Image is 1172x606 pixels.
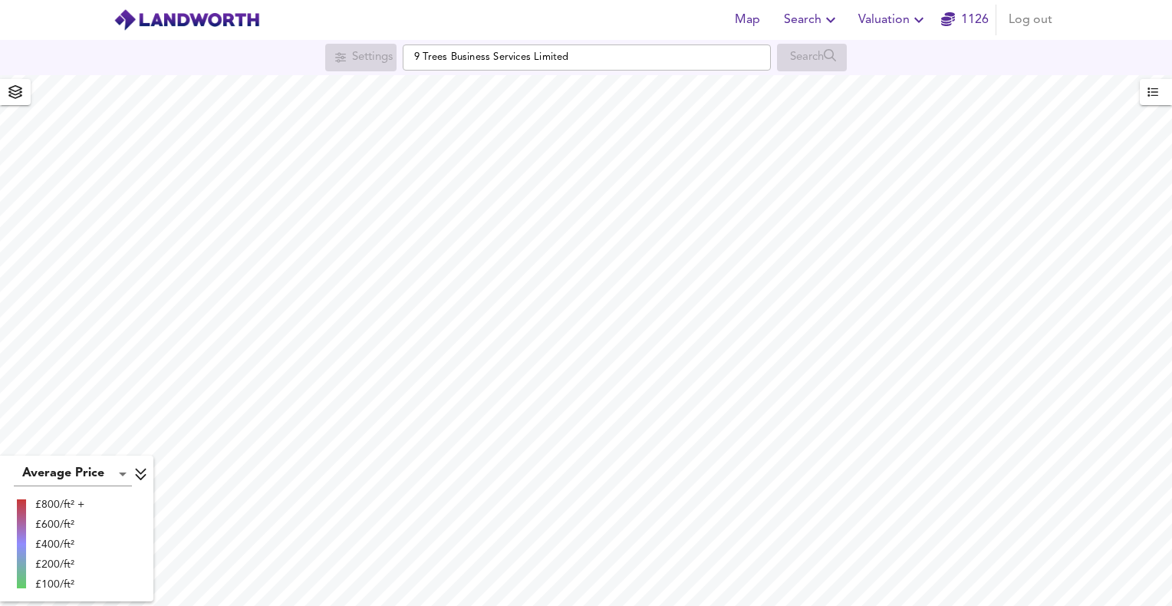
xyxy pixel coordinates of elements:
[325,44,397,71] div: Search for a location first or explore the map
[777,44,847,71] div: Search for a location first or explore the map
[35,557,84,572] div: £200/ft²
[784,9,840,31] span: Search
[729,9,765,31] span: Map
[35,577,84,592] div: £100/ft²
[858,9,928,31] span: Valuation
[14,462,132,486] div: Average Price
[35,497,84,512] div: £800/ft² +
[35,537,84,552] div: £400/ft²
[403,44,771,71] input: Enter a location...
[778,5,846,35] button: Search
[35,517,84,532] div: £600/ft²
[940,5,989,35] button: 1126
[1002,5,1058,35] button: Log out
[852,5,934,35] button: Valuation
[1009,9,1052,31] span: Log out
[723,5,772,35] button: Map
[114,8,260,31] img: logo
[941,9,989,31] a: 1126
